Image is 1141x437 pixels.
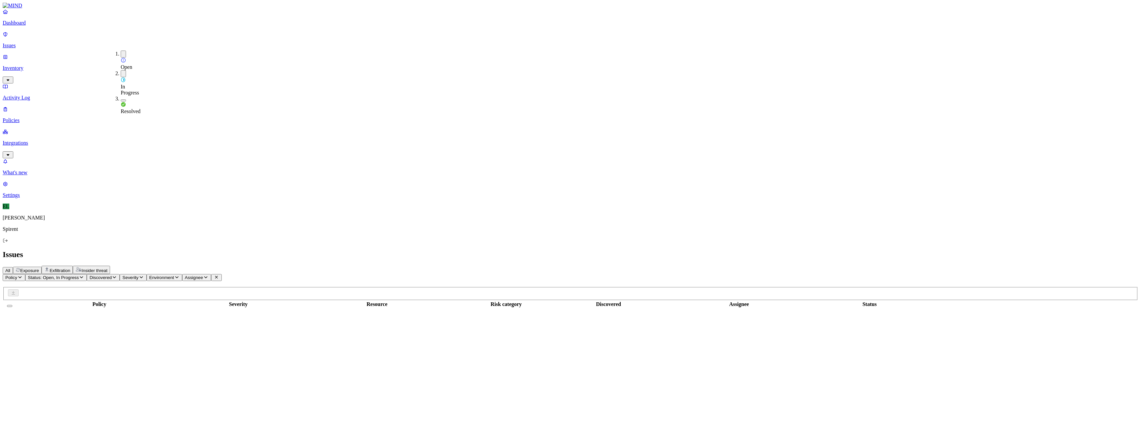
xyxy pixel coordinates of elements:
[3,31,1138,49] a: Issues
[121,58,126,63] img: status-open
[3,129,1138,157] a: Integrations
[89,275,112,280] span: Discovered
[3,181,1138,198] a: Settings
[3,95,1138,101] p: Activity Log
[3,170,1138,176] p: What's new
[3,140,1138,146] p: Integrations
[149,275,174,280] span: Environment
[81,268,107,273] span: Insider threat
[183,301,294,307] div: Severity
[5,268,10,273] span: All
[121,84,139,95] span: In Progress
[185,275,203,280] span: Assignee
[28,275,79,280] span: Status: Open, In Progress
[814,301,925,307] div: Status
[121,102,126,107] img: status-resolved
[20,268,39,273] span: Exposure
[121,64,132,70] span: Open
[121,108,141,114] span: Resolved
[3,9,1138,26] a: Dashboard
[5,275,17,280] span: Policy
[3,3,1138,9] a: MIND
[3,20,1138,26] p: Dashboard
[50,268,70,273] span: Exfiltration
[3,54,1138,82] a: Inventory
[3,43,1138,49] p: Issues
[3,106,1138,123] a: Policies
[3,226,1138,232] p: Spirent
[3,3,22,9] img: MIND
[460,301,552,307] div: Risk category
[3,117,1138,123] p: Policies
[3,65,1138,71] p: Inventory
[121,77,126,82] img: status-in-progress
[3,192,1138,198] p: Settings
[3,250,1138,259] h2: Issues
[3,204,9,209] span: EL
[665,301,813,307] div: Assignee
[122,275,138,280] span: Severity
[553,301,664,307] div: Discovered
[295,301,459,307] div: Resource
[3,215,1138,221] p: [PERSON_NAME]
[3,83,1138,101] a: Activity Log
[7,305,12,307] button: Select all
[17,301,182,307] div: Policy
[3,158,1138,176] a: What's new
